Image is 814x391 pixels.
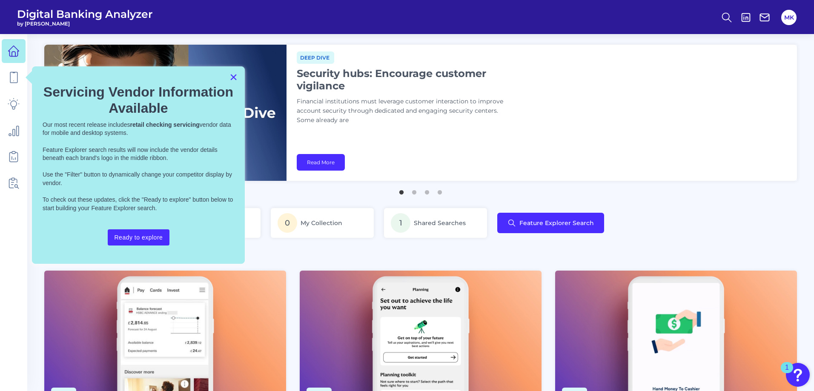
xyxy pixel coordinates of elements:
[229,70,238,84] button: Close
[43,121,130,128] span: Our most recent release includes
[436,186,444,194] button: 4
[17,8,153,20] span: Digital Banking Analyzer
[17,20,153,27] span: by [PERSON_NAME]
[130,121,199,128] strong: retail checking servicing
[278,213,297,233] span: 0
[44,45,287,181] img: bannerImg
[519,220,594,226] span: Feature Explorer Search
[410,186,418,194] button: 2
[781,10,797,25] button: MK
[423,186,431,194] button: 3
[414,219,466,227] span: Shared Searches
[43,171,234,187] p: Use the "Filter" button to dynamically change your competitor display by vendor.
[43,84,234,117] h2: Servicing Vendor Information Available
[43,196,234,212] p: To check out these updates, click the "Ready to explore" button below to start building your Feat...
[297,154,345,171] a: Read More
[786,363,810,387] button: Open Resource Center, 1 new notification
[43,146,234,163] p: Feature Explorer search results will now include the vendor details beneath each brand's logo in ...
[297,51,334,64] span: Deep dive
[391,213,410,233] span: 1
[397,186,406,194] button: 1
[108,229,170,245] button: Ready to explore
[297,97,510,125] p: Financial institutions must leverage customer interaction to improve account security through ded...
[785,368,789,379] div: 1
[301,219,342,227] span: My Collection
[297,67,510,92] h1: Security hubs: Encourage customer vigilance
